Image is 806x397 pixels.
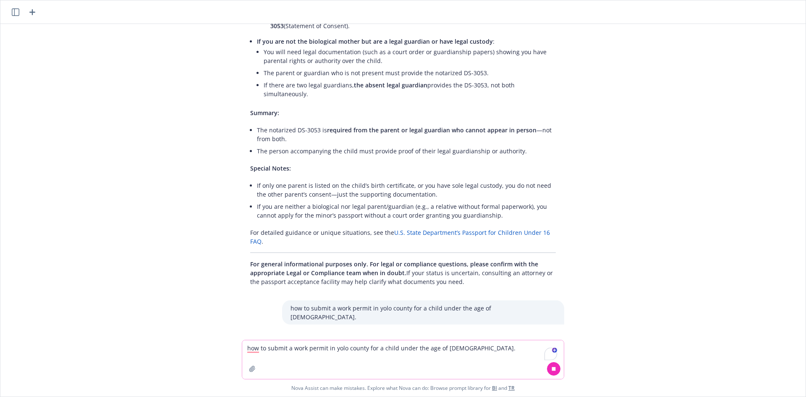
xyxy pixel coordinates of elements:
[257,124,556,145] li: The notarized DS-3053 is —not from both.
[354,81,427,89] span: the absent legal guardian
[290,303,556,321] p: how to submit a work permit in yolo county for a child under the age of [DEMOGRAPHIC_DATA].
[4,379,802,397] span: Nova Assist can make mistakes. Explore what Nova can do: Browse prompt library for and
[327,126,536,134] span: required from the parent or legal guardian who cannot appear in person
[257,179,556,200] li: If only one parent is listed on the child’s birth certificate, or you have sole legal custody, yo...
[264,46,556,67] li: You will need legal documentation (such as a court order or guardianship papers) showing you have...
[257,200,556,221] li: If you are neither a biological nor legal parent/guardian (e.g., a relative without formal paperw...
[257,37,556,46] p: :
[250,164,291,172] span: Special Notes:
[250,109,279,117] span: Summary:
[257,37,493,45] span: If you are not the biological mother but are a legal guardian or have legal custody
[257,145,556,157] li: The person accompanying the child must provide proof of their legal guardianship or authority.
[250,260,556,286] p: If your status is uncertain, consulting an attorney or the passport acceptance facility may help ...
[242,340,564,379] textarea: To enrich screen reader interactions, please activate Accessibility in Grammarly extension settings
[270,13,522,30] span: absent parent provides a notarized Form DS-3053
[250,229,550,245] a: U.S. State Department’s Passport for Children Under 16 FAQ
[250,228,556,246] p: For detailed guidance or unique situations, see the .
[264,79,556,100] li: If there are two legal guardians, provides the DS-3053, not both simultaneously.
[492,384,497,392] a: BI
[264,67,556,79] li: The parent or guardian who is not present must provide the notarized DS-3053.
[508,384,515,392] a: TR
[250,260,538,277] span: For general informational purposes only. For legal or compliance questions, please confirm with t...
